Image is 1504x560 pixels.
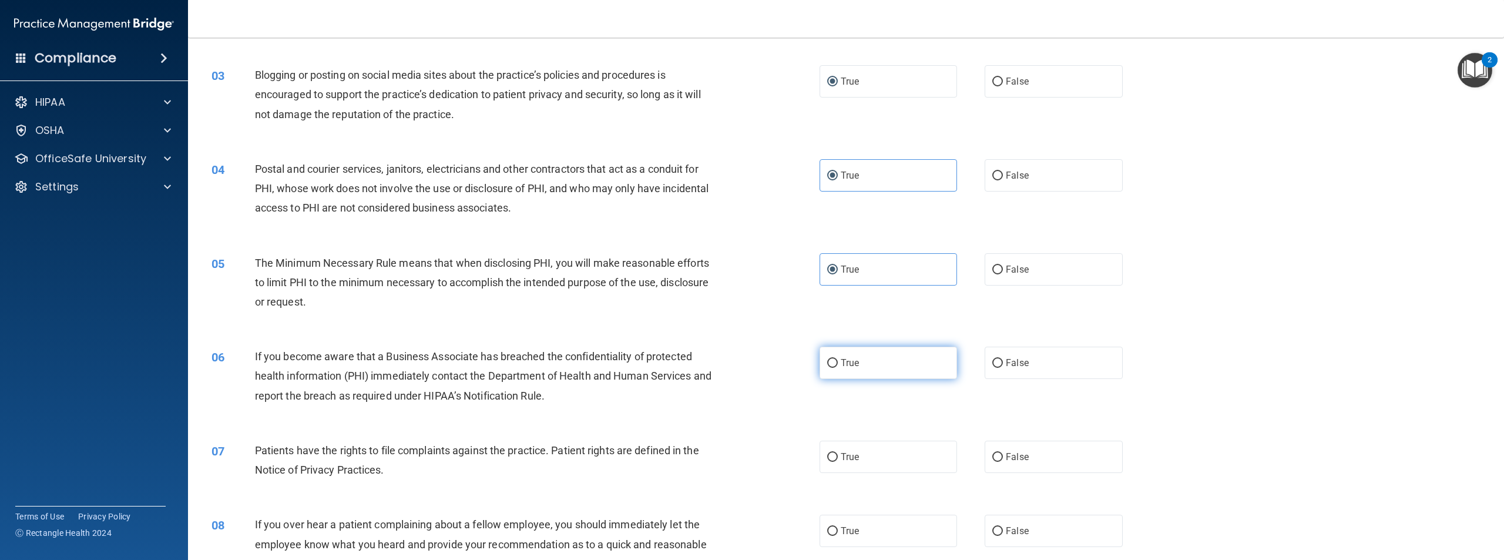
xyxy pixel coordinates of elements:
[1006,170,1029,181] span: False
[15,527,112,539] span: Ⓒ Rectangle Health 2024
[992,527,1003,536] input: False
[827,527,838,536] input: True
[14,123,171,138] a: OSHA
[211,69,224,83] span: 03
[255,69,701,120] span: Blogging or posting on social media sites about the practice’s policies and procedures is encoura...
[78,511,131,522] a: Privacy Policy
[841,451,859,462] span: True
[992,359,1003,368] input: False
[35,95,65,109] p: HIPAA
[1488,60,1492,75] div: 2
[255,350,711,401] span: If you become aware that a Business Associate has breached the confidentiality of protected healt...
[14,152,171,166] a: OfficeSafe University
[827,453,838,462] input: True
[827,78,838,86] input: True
[14,12,174,36] img: PMB logo
[14,180,171,194] a: Settings
[14,95,171,109] a: HIPAA
[255,257,709,308] span: The Minimum Necessary Rule means that when disclosing PHI, you will make reasonable efforts to li...
[211,350,224,364] span: 06
[1301,477,1490,524] iframe: Drift Widget Chat Controller
[15,511,64,522] a: Terms of Use
[827,172,838,180] input: True
[35,123,65,138] p: OSHA
[211,444,224,458] span: 07
[841,264,859,275] span: True
[1006,76,1029,87] span: False
[35,152,146,166] p: OfficeSafe University
[255,444,699,476] span: Patients have the rights to file complaints against the practice. Patient rights are defined in t...
[35,50,116,66] h4: Compliance
[827,359,838,368] input: True
[1458,53,1492,88] button: Open Resource Center, 2 new notifications
[1006,525,1029,536] span: False
[827,266,838,274] input: True
[1006,451,1029,462] span: False
[35,180,79,194] p: Settings
[1006,264,1029,275] span: False
[841,357,859,368] span: True
[841,525,859,536] span: True
[992,78,1003,86] input: False
[992,172,1003,180] input: False
[211,518,224,532] span: 08
[841,170,859,181] span: True
[211,257,224,271] span: 05
[1006,357,1029,368] span: False
[992,453,1003,462] input: False
[211,163,224,177] span: 04
[255,163,709,214] span: Postal and courier services, janitors, electricians and other contractors that act as a conduit f...
[841,76,859,87] span: True
[992,266,1003,274] input: False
